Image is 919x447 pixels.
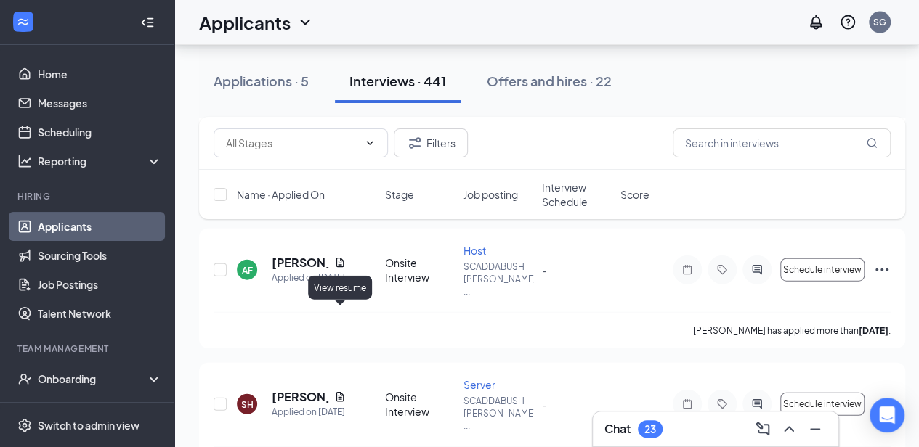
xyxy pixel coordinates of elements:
[38,372,150,386] div: Onboarding
[17,418,32,432] svg: Settings
[199,10,291,35] h1: Applicants
[620,187,649,202] span: Score
[783,265,862,275] span: Schedule interview
[38,299,162,328] a: Talent Network
[385,187,414,202] span: Stage
[866,137,878,149] svg: MagnifyingGlass
[604,421,631,437] h3: Chat
[237,187,325,202] span: Name · Applied On
[38,241,162,270] a: Sourcing Tools
[780,393,865,416] button: Schedule interview
[673,128,891,157] input: Search in interviews
[38,60,162,89] a: Home
[17,190,159,202] div: Hiring
[242,264,253,276] div: AF
[308,276,372,300] div: View resume
[713,264,731,276] svg: Tag
[839,14,857,31] svg: QuestionInfo
[38,89,162,118] a: Messages
[806,420,824,438] svg: Minimize
[713,398,731,410] svg: Tag
[16,15,31,29] svg: WorkstreamLogo
[873,261,891,279] svg: Ellipses
[780,420,798,438] svg: ChevronUp
[296,14,314,31] svg: ChevronDown
[334,257,346,268] svg: Document
[873,16,886,28] div: SG
[873,395,891,413] svg: Ellipses
[272,405,346,419] div: Applied on [DATE]
[17,343,159,355] div: Team Management
[542,180,612,209] span: Interview Schedule
[542,263,547,276] span: -
[463,244,486,257] span: Host
[17,372,32,386] svg: UserCheck
[38,118,162,147] a: Scheduling
[38,393,162,422] a: Team
[38,154,163,168] div: Reporting
[748,398,766,410] svg: ActiveChat
[394,128,468,157] button: Filter Filters
[38,212,162,241] a: Applicants
[272,255,328,271] h5: [PERSON_NAME]
[679,264,696,276] svg: Note
[38,418,139,432] div: Switch to admin view
[754,420,772,438] svg: ComposeMessage
[406,134,424,152] svg: Filter
[272,389,328,405] h5: [PERSON_NAME]
[364,137,376,149] svg: ChevronDown
[334,391,346,403] svg: Document
[803,417,827,440] button: Minimize
[859,325,888,336] b: [DATE]
[214,72,309,90] div: Applications · 5
[807,14,825,31] svg: Notifications
[463,261,533,298] p: SCADDABUSH [PERSON_NAME] ...
[385,255,455,284] div: Onsite Interview
[17,154,32,168] svg: Analysis
[241,398,254,411] div: SH
[38,270,162,299] a: Job Postings
[783,399,862,409] span: Schedule interview
[140,15,155,30] svg: Collapse
[751,417,774,440] button: ComposeMessage
[870,398,904,432] div: Open Intercom Messenger
[272,271,346,285] div: Applied on [DATE]
[385,390,455,419] div: Onsite Interview
[349,72,446,90] div: Interviews · 441
[780,258,865,282] button: Schedule interview
[693,324,891,337] p: [PERSON_NAME] has applied more than .
[679,398,696,410] svg: Note
[226,135,358,151] input: All Stages
[463,395,533,432] p: SCADDABUSH [PERSON_NAME] ...
[487,72,612,90] div: Offers and hires · 22
[463,187,518,202] span: Job posting
[777,417,801,440] button: ChevronUp
[463,378,495,391] span: Server
[644,423,656,435] div: 23
[748,264,766,276] svg: ActiveChat
[542,398,547,411] span: -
